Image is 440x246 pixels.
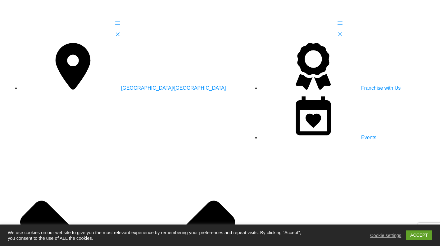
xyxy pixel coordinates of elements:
[121,85,226,91] span: [GEOGRAPHIC_DATA]/[GEOGRAPHIC_DATA]
[406,230,432,240] a: ACCEPT
[361,135,376,140] span: Events
[8,230,305,241] div: We use cookies on our website to give you the most relevant experience by remembering your prefer...
[370,233,401,238] a: Cookie settings
[361,85,401,91] span: Franchise with Us
[260,85,401,91] a: Franchise with Us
